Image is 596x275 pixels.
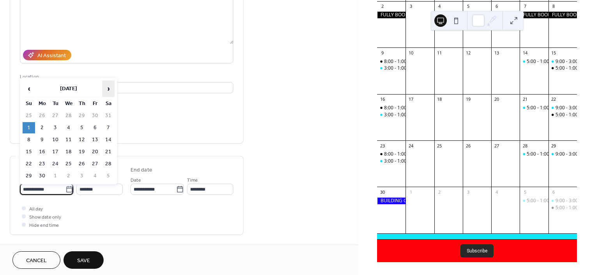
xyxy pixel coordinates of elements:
div: 8:00 - 1:00 PM - Unavailable [384,151,444,158]
th: Sa [102,98,115,109]
button: Save [63,251,104,269]
div: 19 [465,96,471,102]
div: 3:00 - 1:00 AM - Available [384,65,439,72]
div: 11 [437,50,443,56]
div: 4 [437,4,443,9]
div: FULLY BOOKED [548,12,577,18]
span: Cancel [26,257,47,265]
div: 5:00 - 1:00 AM - Unavailable [548,65,577,72]
div: 8:00 - 1:00 PM - Unavailable [377,105,406,111]
div: FULLY BOOKED [377,12,406,18]
div: 9 [379,50,385,56]
div: 6 [551,189,557,195]
div: 8:00 - 1:00 PM - Unavailable [377,151,406,158]
th: Th [76,98,88,109]
div: 5:00 - 1:00 AM - Unavailable [548,112,577,118]
td: 4 [62,122,75,133]
div: 25 [437,143,443,149]
span: Save [77,257,90,265]
td: 15 [23,146,35,158]
div: 10 [408,50,414,56]
div: 15 [551,50,557,56]
div: 9:00 - 3:00 PM - Available [548,105,577,111]
div: 9:00 - 3:00 PM - Available [548,198,577,204]
div: 2 [437,189,443,195]
span: Time [187,176,198,184]
div: 3:00 - 1:00 AM - Available [377,112,406,118]
div: 3:00 - 1:00 AM - Available [384,158,439,165]
td: 22 [23,158,35,170]
div: 7 [522,4,528,9]
span: Date [130,176,141,184]
span: Recurring event [20,244,61,252]
td: 6 [89,122,101,133]
div: 12 [465,50,471,56]
td: 14 [102,134,115,145]
div: 22 [551,96,557,102]
td: 13 [89,134,101,145]
td: 25 [62,158,75,170]
span: ‹ [23,81,35,96]
div: BUILDING CLOSED [377,198,406,204]
div: 26 [465,143,471,149]
td: 24 [49,158,62,170]
td: 29 [23,170,35,182]
td: 17 [49,146,62,158]
div: 3 [465,189,471,195]
div: 18 [437,96,443,102]
div: 5:00 - 1:00 AM - Available [527,151,582,158]
div: 5:00 - 1:00 AM - Available [520,151,548,158]
span: › [102,81,114,96]
div: 23 [379,143,385,149]
td: 25 [23,110,35,121]
div: 5:00 - 1:00 AM - Available [527,58,582,65]
span: Show date only [29,213,61,221]
div: 8 [551,4,557,9]
th: Fr [89,98,101,109]
div: 2 [379,4,385,9]
td: 5 [102,170,115,182]
td: 3 [76,170,88,182]
div: 1 [408,189,414,195]
td: 26 [36,110,48,121]
th: [DATE] [36,81,101,97]
div: 13 [494,50,499,56]
div: 8:00 - 1:00 PM - Unavailable [377,58,406,65]
div: 8:00 - 1:00 PM - Unavailable [384,105,444,111]
a: Cancel [12,251,60,269]
div: 20 [494,96,499,102]
td: 16 [36,146,48,158]
div: 29 [551,143,557,149]
td: 27 [89,158,101,170]
td: 4 [89,170,101,182]
td: 2 [62,170,75,182]
td: 5 [76,122,88,133]
td: 30 [89,110,101,121]
td: 21 [102,146,115,158]
div: 5 [522,189,528,195]
div: 28 [522,143,528,149]
td: 29 [76,110,88,121]
div: 14 [522,50,528,56]
th: Tu [49,98,62,109]
td: 23 [36,158,48,170]
button: Subscribe [460,244,494,257]
td: 31 [102,110,115,121]
td: 8 [23,134,35,145]
div: 24 [408,143,414,149]
div: 3:00 - 1:00 AM - Available [377,158,406,165]
th: We [62,98,75,109]
div: 9:00 - 3:00 PM - Available [548,58,577,65]
div: 5:00 - 1:00 AM - Available [520,198,548,204]
td: 9 [36,134,48,145]
div: 21 [522,96,528,102]
span: Hide end time [29,221,59,229]
div: 30 [379,189,385,195]
div: 5:00 - 1:00 AM - Unavailable [548,205,577,211]
div: AI Assistant [37,52,66,60]
span: All day [29,205,43,213]
td: 2 [36,122,48,133]
button: AI Assistant [23,50,71,60]
td: 20 [89,146,101,158]
div: 17 [408,96,414,102]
